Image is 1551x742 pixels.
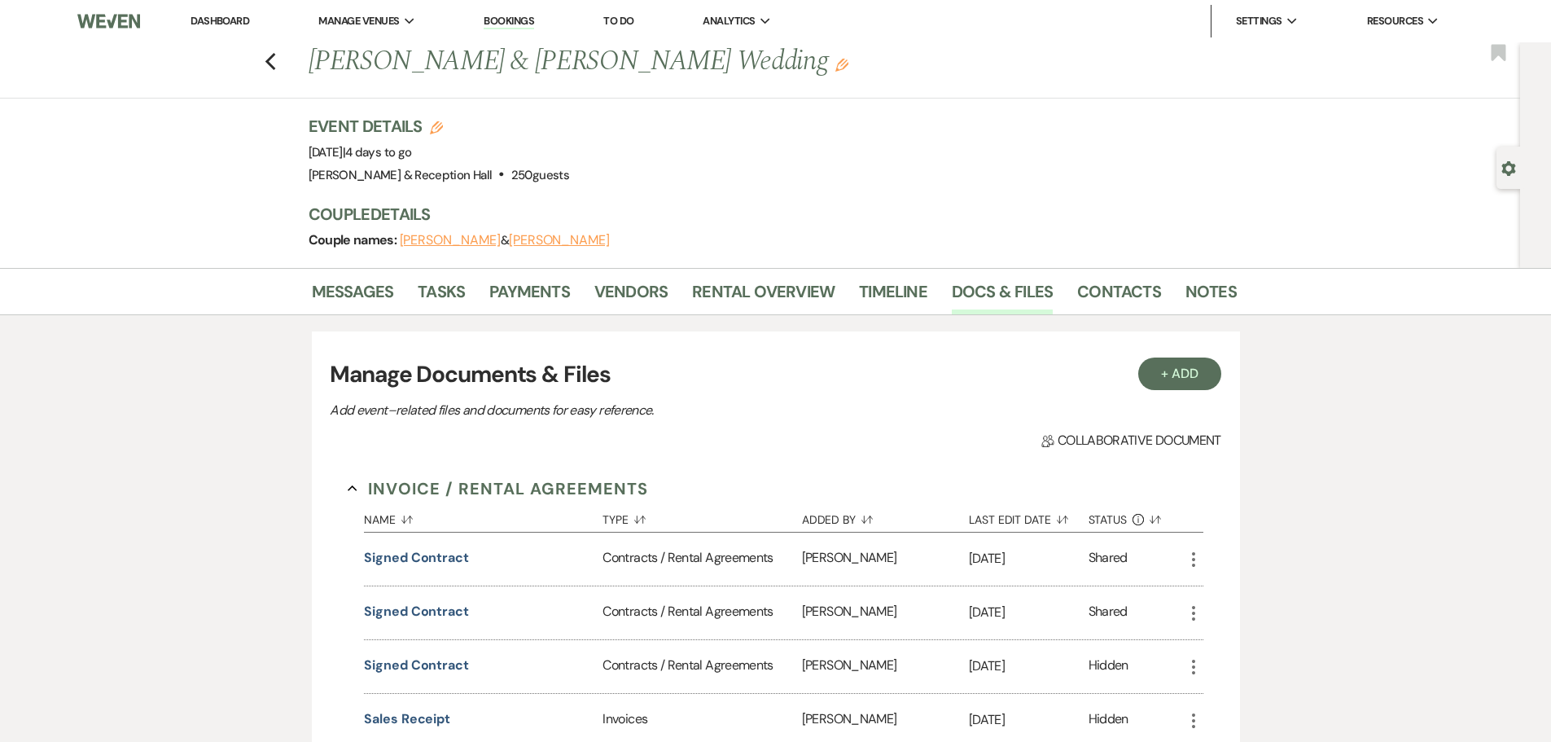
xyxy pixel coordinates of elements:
div: [PERSON_NAME] [802,640,969,693]
div: Shared [1089,548,1128,570]
div: Contracts / Rental Agreements [602,586,801,639]
span: [PERSON_NAME] & Reception Hall [309,167,493,183]
h3: Event Details [309,115,569,138]
span: [DATE] [309,144,412,160]
p: Add event–related files and documents for easy reference. [330,400,900,421]
a: Timeline [859,279,927,314]
h3: Manage Documents & Files [330,358,1220,392]
div: Hidden [1089,709,1128,731]
span: Settings [1236,13,1282,29]
span: 4 days to go [345,144,411,160]
span: | [343,144,412,160]
a: Contacts [1077,279,1161,314]
p: [DATE] [969,548,1089,569]
span: Analytics [703,13,755,29]
div: Contracts / Rental Agreements [602,640,801,693]
a: Rental Overview [692,279,835,314]
button: + Add [1138,358,1221,390]
a: Notes [1185,279,1237,314]
button: [PERSON_NAME] [400,234,501,247]
button: Edit [835,57,848,72]
button: Open lead details [1501,160,1516,175]
span: & [400,232,610,248]
h3: Couple Details [309,203,1220,226]
span: Resources [1367,13,1423,29]
p: [DATE] [969,656,1089,677]
button: Status [1089,501,1184,532]
button: Last Edit Date [969,501,1089,532]
span: Manage Venues [318,13,399,29]
a: Bookings [484,14,534,29]
a: To Do [603,14,633,28]
button: Type [602,501,801,532]
a: Payments [489,279,570,314]
a: Messages [312,279,394,314]
button: Sales Receipt [364,709,450,729]
div: [PERSON_NAME] [802,533,969,586]
a: Docs & Files [952,279,1053,314]
button: [PERSON_NAME] [509,234,610,247]
button: Name [364,501,602,532]
span: Status [1089,514,1128,525]
div: Shared [1089,602,1128,624]
button: Signed Contract [364,548,469,568]
button: Signed Contract [364,656,469,675]
span: Couple names: [309,231,400,248]
a: Dashboard [191,14,249,28]
button: Invoice / Rental Agreements [348,476,648,501]
a: Vendors [594,279,668,314]
img: Weven Logo [77,4,139,38]
p: [DATE] [969,709,1089,731]
h1: [PERSON_NAME] & [PERSON_NAME] Wedding [309,42,1038,81]
span: 250 guests [511,167,569,183]
button: Added By [802,501,969,532]
span: Collaborative document [1041,431,1220,450]
a: Tasks [418,279,465,314]
button: Signed Contract [364,602,469,621]
div: Contracts / Rental Agreements [602,533,801,586]
div: [PERSON_NAME] [802,586,969,639]
p: [DATE] [969,602,1089,623]
div: Hidden [1089,656,1128,678]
